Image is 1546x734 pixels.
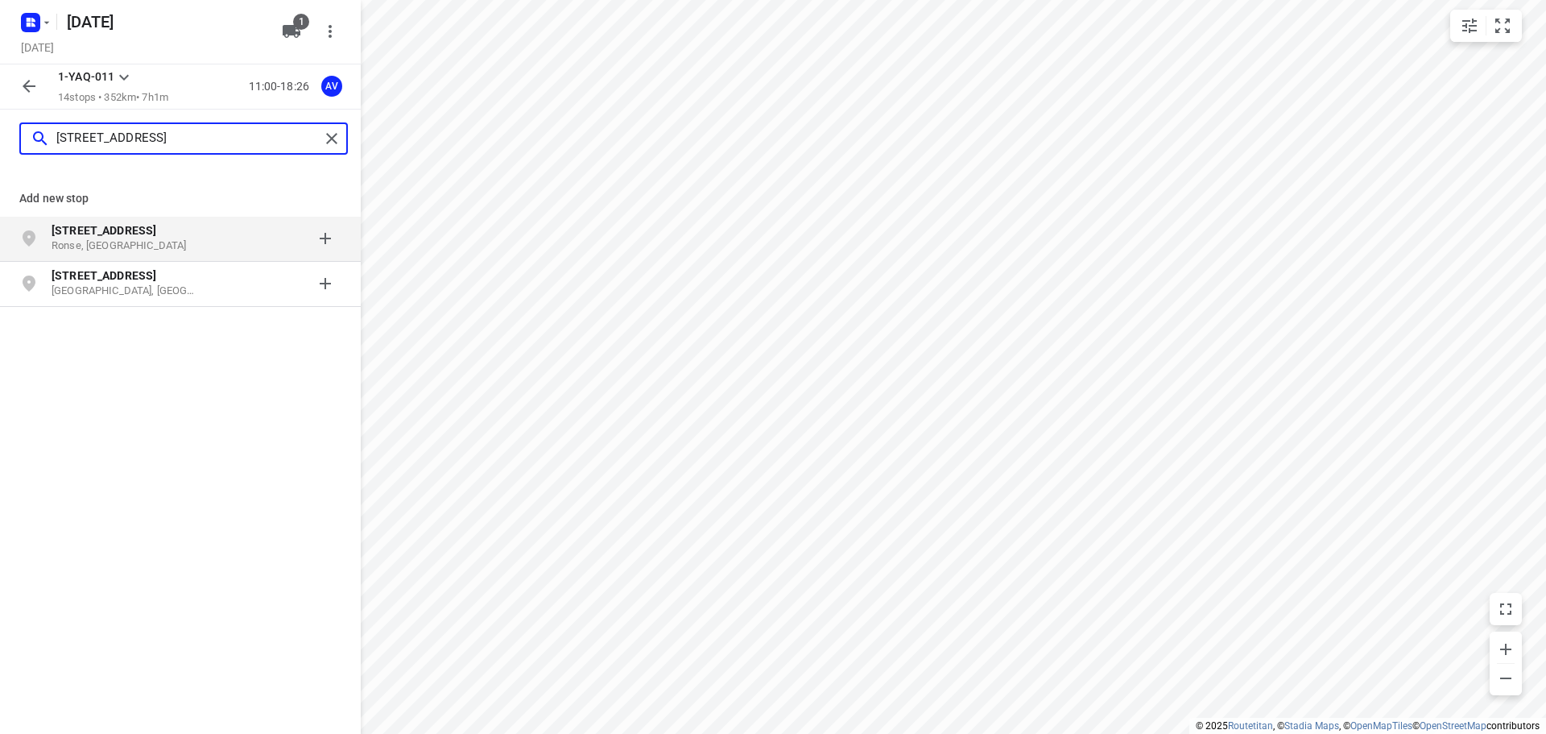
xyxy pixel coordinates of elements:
[275,15,308,48] button: 1
[293,14,309,30] span: 1
[60,9,269,35] h5: Donderdag 25 September
[52,224,156,237] b: [STREET_ADDRESS]
[1486,10,1519,42] button: Fit zoom
[316,78,348,93] span: Assigned to Axel Verzele
[52,269,156,282] b: [STREET_ADDRESS]
[52,238,200,254] p: Ronse, [GEOGRAPHIC_DATA]
[1350,720,1412,732] a: OpenMapTiles
[1453,10,1486,42] button: Map settings
[1228,720,1273,732] a: Routetitan
[316,70,348,102] button: AV
[1450,10,1522,42] div: small contained button group
[14,38,60,56] h5: [DATE]
[1196,720,1540,732] li: © 2025 , © , © © contributors
[1284,720,1339,732] a: Stadia Maps
[314,15,346,48] button: More
[321,76,342,97] div: AV
[1420,720,1486,732] a: OpenStreetMap
[58,90,168,106] p: 14 stops • 352km • 7h1m
[58,68,114,85] p: 1-YAQ-011
[56,126,320,151] input: Add or search stops within route
[249,78,316,95] p: 11:00-18:26
[19,190,341,207] p: Add new stop
[52,284,200,299] p: [GEOGRAPHIC_DATA], [GEOGRAPHIC_DATA]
